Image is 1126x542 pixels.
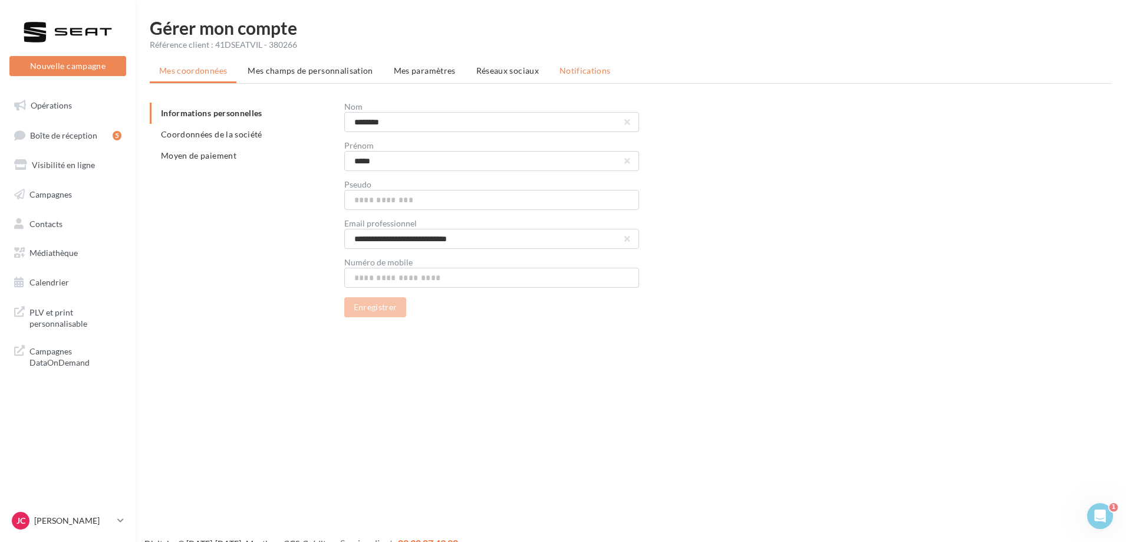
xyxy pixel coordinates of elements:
[29,277,69,287] span: Calendrier
[1086,502,1114,530] iframe: Intercom live chat
[248,65,373,75] span: Mes champs de personnalisation
[29,304,121,330] span: PLV et print personnalisable
[476,65,539,75] span: Réseaux sociaux
[344,258,639,267] div: Numéro de mobile
[17,515,25,527] span: JC
[1110,502,1120,511] span: 1
[7,93,129,118] a: Opérations
[32,160,95,170] span: Visibilité en ligne
[30,130,97,140] span: Boîte de réception
[344,103,639,111] div: Nom
[31,100,72,110] span: Opérations
[161,150,236,160] span: Moyen de paiement
[394,65,456,75] span: Mes paramètres
[29,343,121,369] span: Campagnes DataOnDemand
[29,218,62,228] span: Contacts
[344,219,639,228] div: Email professionnel
[7,300,129,334] a: PLV et print personnalisable
[344,297,407,317] button: Enregistrer
[9,56,126,76] button: Nouvelle campagne
[344,142,639,150] div: Prénom
[7,270,129,295] a: Calendrier
[7,212,129,236] a: Contacts
[113,131,121,140] div: 5
[29,248,78,258] span: Médiathèque
[150,19,1112,37] h1: Gérer mon compte
[7,182,129,207] a: Campagnes
[161,129,262,139] span: Coordonnées de la société
[7,123,129,148] a: Boîte de réception5
[150,39,1112,51] div: Référence client : 41DSEATVIL - 380266
[29,189,72,199] span: Campagnes
[7,339,129,373] a: Campagnes DataOnDemand
[7,241,129,265] a: Médiathèque
[344,180,639,189] div: Pseudo
[7,153,129,178] a: Visibilité en ligne
[34,515,113,527] p: [PERSON_NAME]
[559,65,611,75] span: Notifications
[9,510,126,532] a: JC [PERSON_NAME]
